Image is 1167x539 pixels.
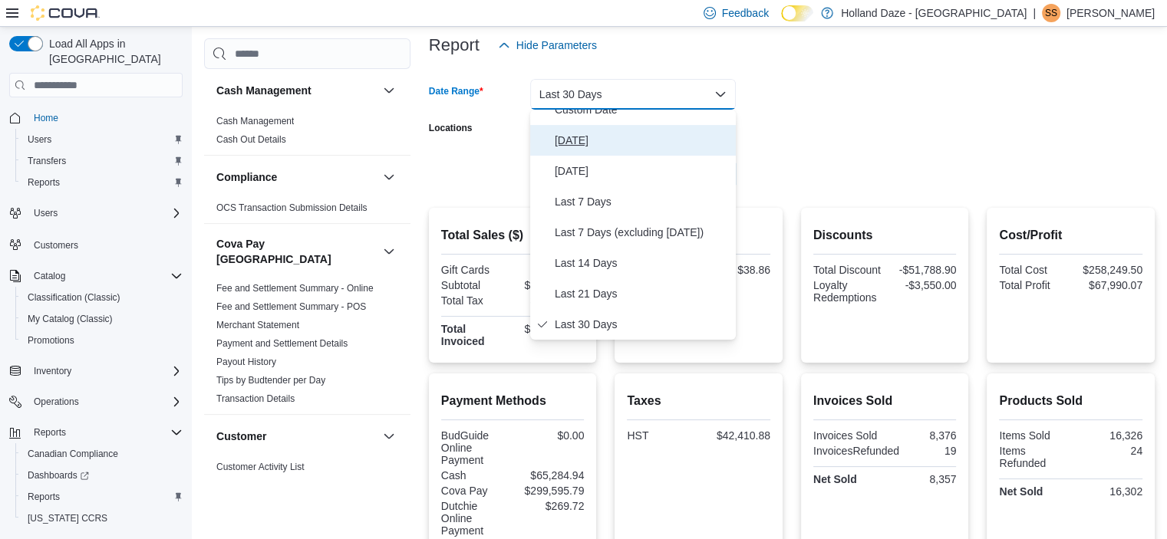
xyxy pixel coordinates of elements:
[813,264,882,276] div: Total Discount
[888,473,956,485] div: 8,357
[21,152,72,170] a: Transfers
[516,279,584,291] div: $326,239.57
[3,360,189,382] button: Inventory
[702,429,770,442] div: $42,410.88
[34,426,66,439] span: Reports
[28,109,64,127] a: Home
[216,374,325,386] span: Tips by Budtender per Day
[441,392,585,410] h2: Payment Methods
[15,486,189,508] button: Reports
[492,30,603,61] button: Hide Parameters
[530,79,736,110] button: Last 30 Days
[31,5,100,21] img: Cova
[905,445,956,457] div: 19
[21,310,183,328] span: My Catalog (Classic)
[216,356,276,368] span: Payout History
[429,85,483,97] label: Date Range
[216,337,348,350] span: Payment and Settlement Details
[34,365,71,377] span: Inventory
[999,445,1067,469] div: Items Refunded
[15,330,189,351] button: Promotions
[216,202,368,213] a: OCS Transaction Submission Details
[28,512,107,524] span: [US_STATE] CCRS
[627,429,695,442] div: HST
[21,331,183,350] span: Promotions
[28,423,183,442] span: Reports
[21,509,183,527] span: Washington CCRS
[21,466,183,485] span: Dashboards
[216,429,377,444] button: Customer
[28,362,183,380] span: Inventory
[441,226,585,245] h2: Total Sales ($)
[3,265,189,287] button: Catalog
[441,294,509,307] div: Total Tax
[216,375,325,386] a: Tips by Budtender per Day
[216,115,294,127] span: Cash Management
[21,310,119,328] a: My Catalog (Classic)
[216,393,295,404] a: Transaction Details
[28,291,120,304] span: Classification (Classic)
[3,107,189,129] button: Home
[216,134,286,145] a: Cash Out Details
[21,173,183,192] span: Reports
[21,288,183,307] span: Classification (Classic)
[21,466,95,485] a: Dashboards
[15,150,189,172] button: Transfers
[216,429,266,444] h3: Customer
[28,362,77,380] button: Inventory
[555,284,730,303] span: Last 21 Days
[555,100,730,119] span: Custom Date
[516,485,584,497] div: $299,595.79
[28,393,183,411] span: Operations
[216,236,377,267] button: Cova Pay [GEOGRAPHIC_DATA]
[441,500,509,537] div: Dutchie Online Payment
[21,331,81,350] a: Promotions
[28,267,71,285] button: Catalog
[516,469,584,481] div: $65,284.94
[3,391,189,412] button: Operations
[216,357,276,367] a: Payout History
[813,226,957,245] h2: Discounts
[28,313,113,325] span: My Catalog (Classic)
[21,288,127,307] a: Classification (Classic)
[516,500,584,512] div: $269.72
[627,392,770,410] h2: Taxes
[888,279,956,291] div: -$3,550.00
[15,129,189,150] button: Users
[216,83,377,98] button: Cash Management
[555,223,730,242] span: Last 7 Days (excluding [DATE])
[28,393,85,411] button: Operations
[21,173,66,192] a: Reports
[216,116,294,127] a: Cash Management
[216,283,374,294] a: Fee and Settlement Summary - Online
[841,4,1027,22] p: Holland Daze - [GEOGRAPHIC_DATA]
[216,133,286,146] span: Cash Out Details
[28,423,72,442] button: Reports
[204,279,410,414] div: Cova Pay [GEOGRAPHIC_DATA]
[28,448,118,460] span: Canadian Compliance
[380,427,398,445] button: Customer
[28,267,183,285] span: Catalog
[21,445,124,463] a: Canadian Compliance
[216,169,277,185] h3: Compliance
[999,264,1067,276] div: Total Cost
[530,110,736,340] div: Select listbox
[34,270,65,282] span: Catalog
[813,279,882,304] div: Loyalty Redemptions
[204,112,410,155] div: Cash Management
[555,254,730,272] span: Last 14 Days
[3,233,189,255] button: Customers
[3,202,189,224] button: Users
[888,264,956,276] div: -$51,788.90
[441,485,509,497] div: Cova Pay
[15,287,189,308] button: Classification (Classic)
[1042,4,1060,22] div: Shawn S
[21,130,183,149] span: Users
[21,130,58,149] a: Users
[999,279,1067,291] div: Total Profit
[441,323,485,347] strong: Total Invoiced
[21,488,183,506] span: Reports
[813,473,857,485] strong: Net Sold
[1066,4,1155,22] p: [PERSON_NAME]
